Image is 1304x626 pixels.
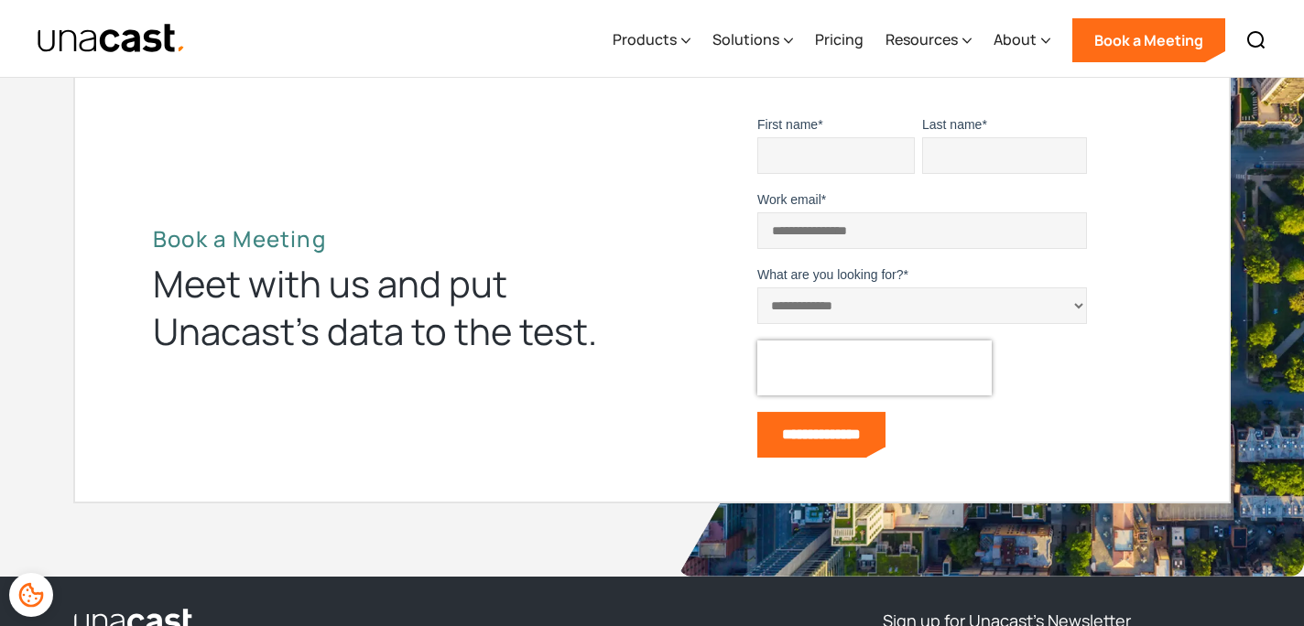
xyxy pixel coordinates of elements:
[757,267,904,282] span: What are you looking for?
[886,28,958,50] div: Resources
[815,3,864,78] a: Pricing
[712,3,793,78] div: Solutions
[922,117,982,132] span: Last name
[37,23,186,55] img: Unacast text logo
[613,28,677,50] div: Products
[153,225,629,253] h2: Book a Meeting
[757,340,992,395] iframe: reCAPTCHA
[9,573,53,617] div: Cookie Preferences
[712,28,779,50] div: Solutions
[994,28,1037,50] div: About
[994,3,1050,78] div: About
[613,3,690,78] div: Products
[757,192,821,207] span: Work email
[886,3,972,78] div: Resources
[757,117,818,132] span: First name
[37,23,186,55] a: home
[1245,29,1267,51] img: Search icon
[153,260,629,355] div: Meet with us and put Unacast’s data to the test.
[1072,18,1225,62] a: Book a Meeting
